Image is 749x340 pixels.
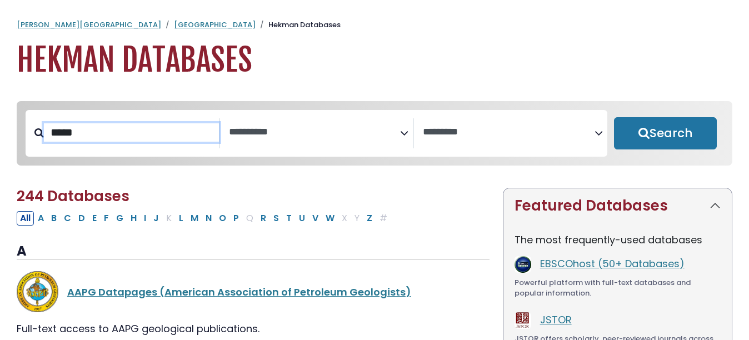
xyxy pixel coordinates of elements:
textarea: Search [229,127,401,138]
button: Filter Results U [296,211,308,226]
button: Filter Results T [283,211,295,226]
button: Filter Results H [127,211,140,226]
textarea: Search [423,127,595,138]
nav: Search filters [17,101,732,166]
a: [PERSON_NAME][GEOGRAPHIC_DATA] [17,19,161,30]
button: Filter Results I [141,211,149,226]
button: Filter Results O [216,211,229,226]
h3: A [17,243,490,260]
h1: Hekman Databases [17,42,732,79]
div: Powerful platform with full-text databases and popular information. [515,277,721,299]
a: AAPG Datapages (American Association of Petroleum Geologists) [67,285,411,299]
a: EBSCOhost (50+ Databases) [540,257,685,271]
a: [GEOGRAPHIC_DATA] [174,19,256,30]
button: Filter Results L [176,211,187,226]
div: Full-text access to AAPG geological publications. [17,321,490,336]
button: Filter Results J [150,211,162,226]
button: Filter Results D [75,211,88,226]
nav: breadcrumb [17,19,732,31]
button: Filter Results W [322,211,338,226]
button: Filter Results M [187,211,202,226]
a: JSTOR [540,313,572,327]
div: Alpha-list to filter by first letter of database name [17,211,392,224]
button: Filter Results E [89,211,100,226]
button: Featured Databases [503,188,732,223]
button: Filter Results P [230,211,242,226]
button: Filter Results B [48,211,60,226]
button: All [17,211,34,226]
button: Filter Results V [309,211,322,226]
span: 244 Databases [17,186,129,206]
button: Filter Results Z [363,211,376,226]
button: Filter Results A [34,211,47,226]
li: Hekman Databases [256,19,341,31]
p: The most frequently-used databases [515,232,721,247]
button: Submit for Search Results [614,117,717,149]
button: Filter Results S [270,211,282,226]
input: Search database by title or keyword [44,123,219,142]
button: Filter Results F [101,211,112,226]
button: Filter Results C [61,211,74,226]
button: Filter Results G [113,211,127,226]
button: Filter Results N [202,211,215,226]
button: Filter Results R [257,211,269,226]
